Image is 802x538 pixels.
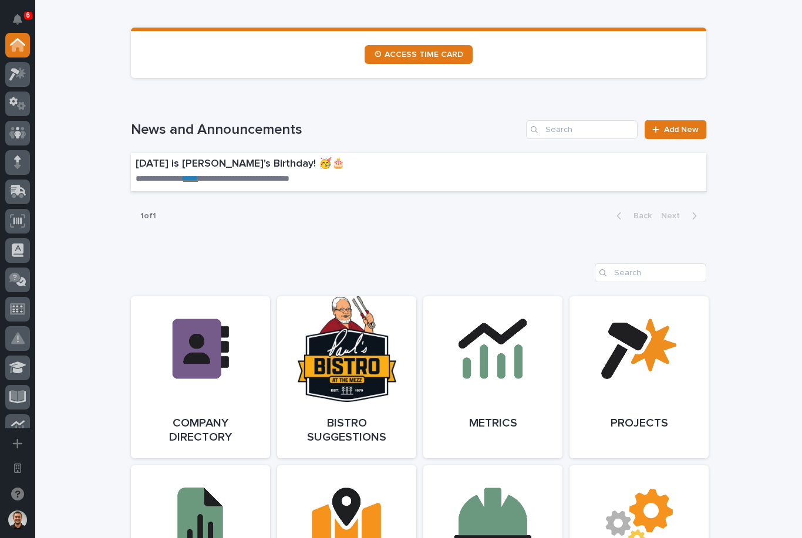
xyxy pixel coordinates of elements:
[595,263,706,282] input: Search
[664,126,699,134] span: Add New
[131,202,166,231] p: 1 of 1
[131,121,521,138] h1: News and Announcements
[423,296,562,458] a: Metrics
[131,296,270,458] a: Company Directory
[661,212,687,220] span: Next
[5,456,30,481] button: Open workspace settings
[645,120,706,139] a: Add New
[607,211,656,221] button: Back
[40,143,149,152] div: We're available if you need us!
[12,190,21,199] div: 📖
[12,66,214,84] p: How can we help?
[656,211,706,221] button: Next
[5,7,30,32] button: Notifications
[526,120,638,139] input: Search
[136,158,533,171] p: [DATE] is [PERSON_NAME]'s Birthday! 🥳🎂
[83,217,142,226] a: Powered byPylon
[117,218,142,226] span: Pylon
[374,50,463,59] span: ⏲ ACCESS TIME CARD
[7,184,69,205] a: 📖Help Docs
[12,12,35,35] img: Stacker
[570,296,709,458] a: Projects
[23,189,64,201] span: Help Docs
[12,131,33,152] img: 1736555164131-43832dd5-751b-4058-ba23-39d91318e5a0
[26,11,30,19] p: 6
[5,482,30,506] button: Open support chat
[365,45,473,64] a: ⏲ ACCESS TIME CARD
[12,47,214,66] p: Welcome 👋
[277,296,416,458] a: Bistro Suggestions
[5,507,30,532] button: users-avatar
[15,14,30,33] div: Notifications6
[40,131,193,143] div: Start new chat
[200,134,214,148] button: Start new chat
[5,431,30,456] button: Add a new app...
[626,212,652,220] span: Back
